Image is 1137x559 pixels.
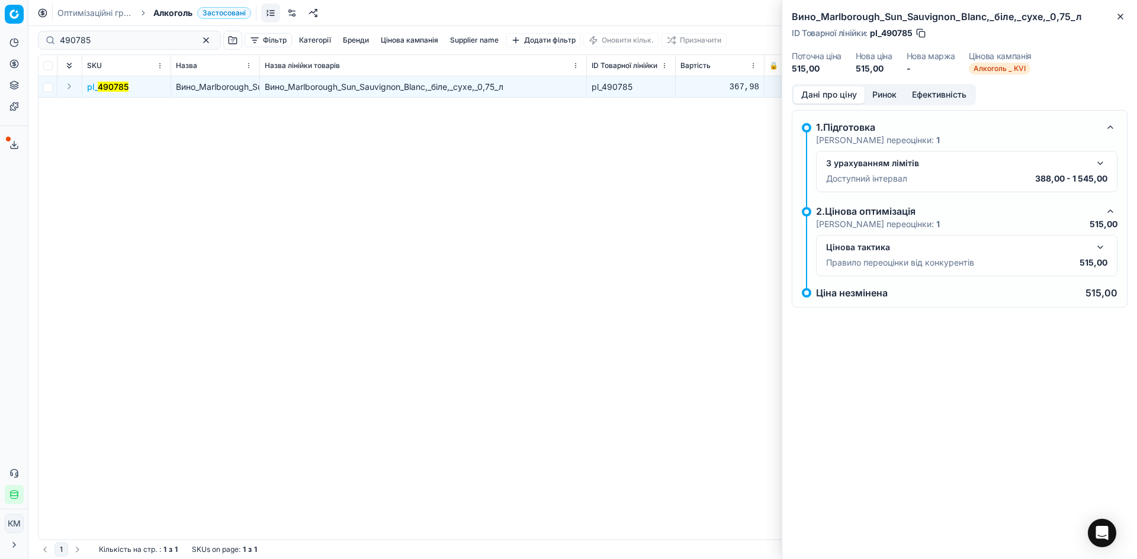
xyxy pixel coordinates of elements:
[245,33,292,47] button: Фільтр
[583,33,659,47] button: Оновити кільк.
[153,7,192,19] span: Алкоголь
[769,61,778,70] span: 🔒
[1085,288,1117,298] p: 515,00
[816,120,1099,134] div: 1.Підготовка
[907,52,955,60] dt: Нова маржа
[99,545,178,554] div: :
[87,81,129,93] span: pl_
[826,173,907,185] p: Доступний інтервал
[5,515,23,532] span: КM
[169,545,172,554] strong: з
[248,545,252,554] strong: з
[197,7,251,19] span: Застосовані
[175,545,178,554] strong: 1
[445,33,503,47] button: Supplier name
[794,86,865,104] button: Дані про ціну
[5,514,24,533] button: КM
[243,545,246,554] strong: 1
[826,157,1088,169] div: З урахуванням лімітів
[904,86,974,104] button: Ефективність
[176,61,197,70] span: Назва
[62,59,76,73] button: Expand all
[98,82,129,92] mark: 490785
[969,52,1032,60] dt: Цінова кампанія
[294,33,336,47] button: Категорії
[936,135,940,145] strong: 1
[506,33,581,47] button: Додати фільтр
[969,63,1030,75] span: Алкоголь _ KVI
[254,545,257,554] strong: 1
[792,9,1128,24] h2: Вино_Marlborough_Sun_Sauvignon_Blanc,_біле,_сухе,_0,75_л
[661,33,727,47] button: Призначити
[592,81,670,93] div: pl_490785
[38,542,85,557] nav: pagination
[376,33,443,47] button: Цінова кампанія
[1090,218,1117,230] p: 515,00
[1088,519,1116,547] div: Open Intercom Messenger
[680,61,711,70] span: Вартість
[192,545,240,554] span: SKUs on page :
[60,34,189,46] input: Пошук по SKU або назві
[54,542,68,557] button: 1
[826,257,974,269] p: Правило переоцінки від конкурентів
[856,52,892,60] dt: Нова ціна
[1035,173,1107,185] p: 388,00 - 1 545,00
[70,542,85,557] button: Go to next page
[265,61,340,70] span: Назва лінійки товарів
[936,219,940,229] strong: 1
[38,542,52,557] button: Go to previous page
[792,52,841,60] dt: Поточна ціна
[826,241,1088,253] div: Цінова тактика
[792,63,841,75] dd: 515,00
[338,33,374,47] button: Бренди
[816,204,1099,218] div: 2.Цінова оптимізація
[680,81,759,93] div: 367,98
[1080,257,1107,269] p: 515,00
[163,545,166,554] strong: 1
[816,218,940,230] p: [PERSON_NAME] переоцінки:
[176,82,415,92] span: Вино_Marlborough_Sun_Sauvignon_Blanc,_біле,_сухе,_0,75_л
[62,79,76,93] button: Expand
[816,288,888,298] p: Ціна незмінена
[99,545,157,554] span: Кількість на стр.
[907,63,955,75] dd: -
[57,7,133,19] a: Оптимізаційні групи
[865,86,904,104] button: Ринок
[87,81,129,93] button: pl_490785
[57,7,251,19] nav: breadcrumb
[856,63,892,75] dd: 515,00
[265,81,582,93] div: Вино_Marlborough_Sun_Sauvignon_Blanc,_біле,_сухе,_0,75_л
[870,27,913,39] span: pl_490785
[816,134,940,146] p: [PERSON_NAME] переоцінки:
[592,61,657,70] span: ID Товарної лінійки
[87,61,102,70] span: SKU
[153,7,251,19] span: АлкогольЗастосовані
[792,29,868,37] span: ID Товарної лінійки :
